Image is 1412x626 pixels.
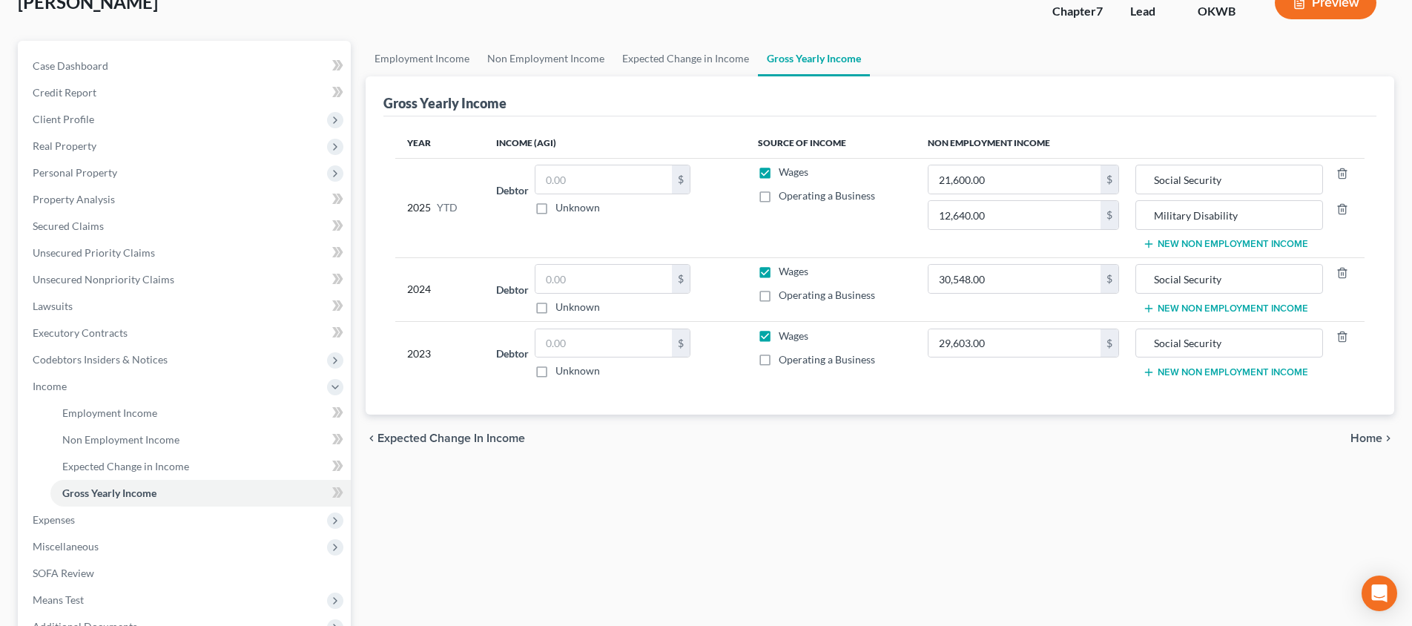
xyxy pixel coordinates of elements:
[437,200,458,215] span: YTD
[50,453,351,480] a: Expected Change in Income
[555,200,600,215] label: Unknown
[21,79,351,106] a: Credit Report
[407,264,472,314] div: 2024
[62,433,179,446] span: Non Employment Income
[928,201,1101,229] input: 0.00
[746,128,915,158] th: Source of Income
[496,182,529,198] label: Debtor
[555,300,600,314] label: Unknown
[779,265,808,277] span: Wages
[672,265,690,293] div: $
[928,165,1101,194] input: 0.00
[21,293,351,320] a: Lawsuits
[555,363,600,378] label: Unknown
[383,94,507,112] div: Gross Yearly Income
[1350,432,1382,444] span: Home
[496,282,529,297] label: Debtor
[1198,3,1251,20] div: OKWB
[33,139,96,152] span: Real Property
[33,593,84,606] span: Means Test
[366,432,377,444] i: chevron_left
[33,246,155,259] span: Unsecured Priority Claims
[62,406,157,419] span: Employment Income
[1144,201,1314,229] input: Source of Income
[1143,303,1308,314] button: New Non Employment Income
[407,329,472,379] div: 2023
[50,426,351,453] a: Non Employment Income
[33,326,128,339] span: Executory Contracts
[613,41,758,76] a: Expected Change in Income
[33,273,174,286] span: Unsecured Nonpriority Claims
[1052,3,1106,20] div: Chapter
[1382,432,1394,444] i: chevron_right
[779,329,808,342] span: Wages
[33,220,104,232] span: Secured Claims
[1101,165,1118,194] div: $
[1350,432,1394,444] button: Home chevron_right
[21,186,351,213] a: Property Analysis
[484,128,746,158] th: Income (AGI)
[33,300,73,312] span: Lawsuits
[1362,576,1397,611] div: Open Intercom Messenger
[535,265,672,293] input: 0.00
[62,460,189,472] span: Expected Change in Income
[395,128,484,158] th: Year
[672,329,690,358] div: $
[366,432,525,444] button: chevron_left Expected Change in Income
[21,213,351,240] a: Secured Claims
[1130,3,1174,20] div: Lead
[33,567,94,579] span: SOFA Review
[672,165,690,194] div: $
[21,266,351,293] a: Unsecured Nonpriority Claims
[916,128,1365,158] th: Non Employment Income
[1144,329,1314,358] input: Source of Income
[1144,265,1314,293] input: Source of Income
[779,289,875,301] span: Operating a Business
[1143,366,1308,378] button: New Non Employment Income
[928,265,1101,293] input: 0.00
[535,165,672,194] input: 0.00
[33,193,115,205] span: Property Analysis
[50,480,351,507] a: Gross Yearly Income
[535,329,672,358] input: 0.00
[758,41,870,76] a: Gross Yearly Income
[1101,201,1118,229] div: $
[496,346,529,361] label: Debtor
[21,560,351,587] a: SOFA Review
[21,240,351,266] a: Unsecured Priority Claims
[62,487,156,499] span: Gross Yearly Income
[50,400,351,426] a: Employment Income
[1144,165,1314,194] input: Source of Income
[33,380,67,392] span: Income
[1143,238,1308,250] button: New Non Employment Income
[21,320,351,346] a: Executory Contracts
[1101,329,1118,358] div: $
[928,329,1101,358] input: 0.00
[779,353,875,366] span: Operating a Business
[33,86,96,99] span: Credit Report
[33,113,94,125] span: Client Profile
[366,41,478,76] a: Employment Income
[478,41,613,76] a: Non Employment Income
[407,165,472,251] div: 2025
[33,353,168,366] span: Codebtors Insiders & Notices
[1096,4,1103,18] span: 7
[21,53,351,79] a: Case Dashboard
[33,166,117,179] span: Personal Property
[377,432,525,444] span: Expected Change in Income
[33,540,99,553] span: Miscellaneous
[33,59,108,72] span: Case Dashboard
[1101,265,1118,293] div: $
[779,165,808,178] span: Wages
[33,513,75,526] span: Expenses
[779,189,875,202] span: Operating a Business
